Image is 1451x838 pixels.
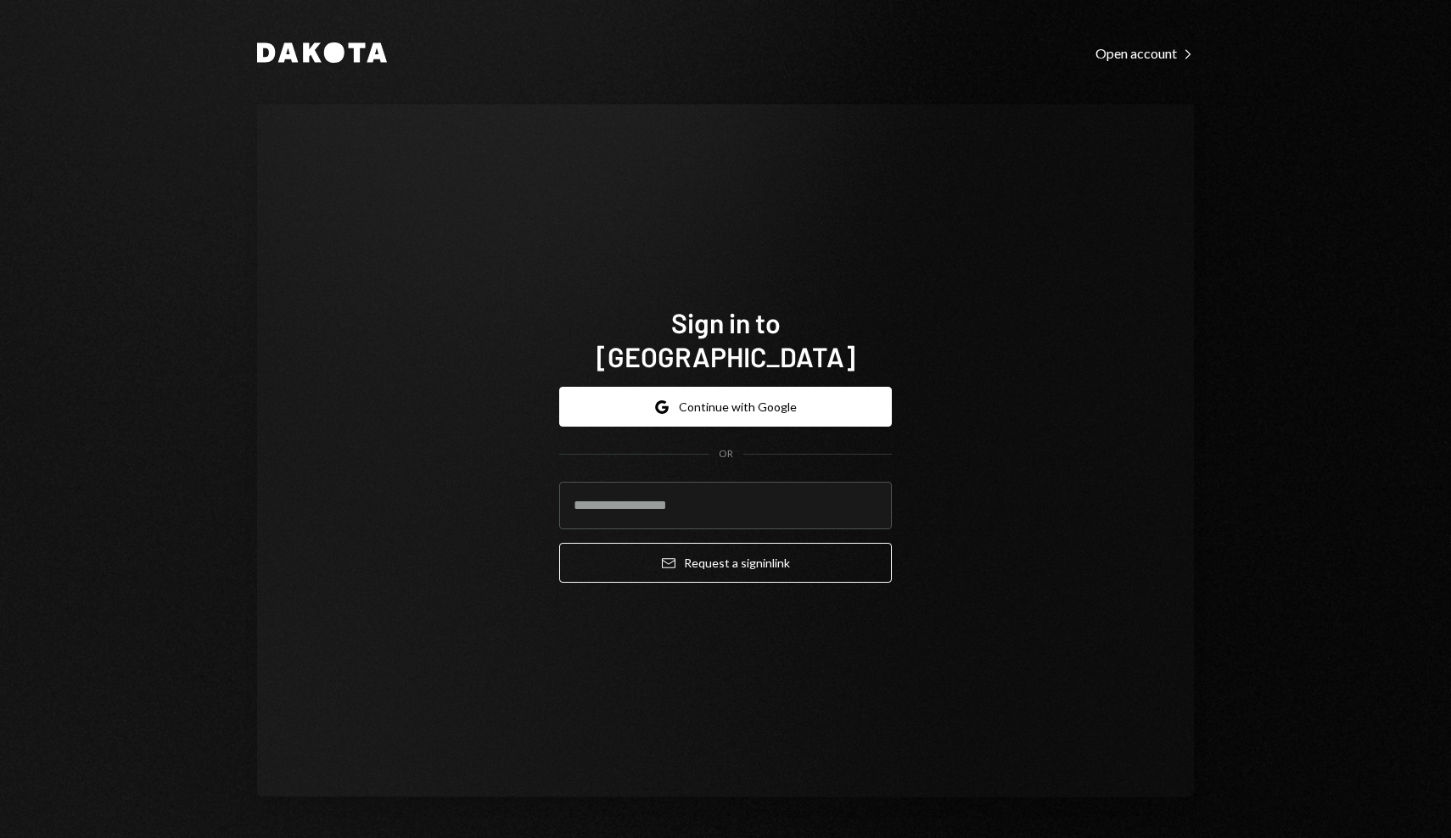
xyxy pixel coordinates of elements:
div: OR [719,447,733,461]
button: Request a signinlink [559,543,892,583]
div: Open account [1095,45,1194,62]
button: Continue with Google [559,387,892,427]
a: Open account [1095,43,1194,62]
h1: Sign in to [GEOGRAPHIC_DATA] [559,305,892,373]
